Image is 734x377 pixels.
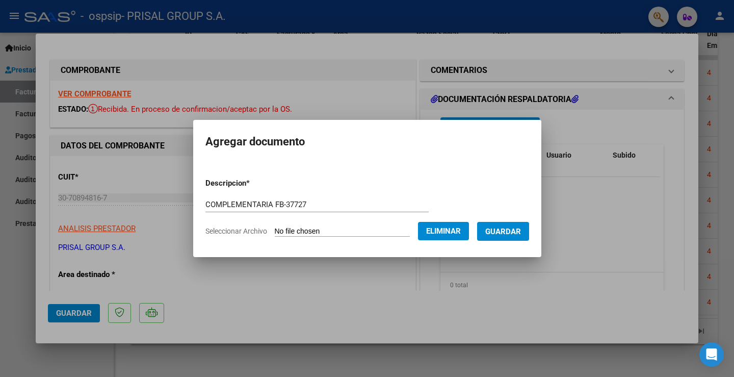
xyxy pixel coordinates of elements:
p: Descripcion [205,178,303,189]
span: Seleccionar Archivo [205,227,267,235]
button: Guardar [477,222,529,241]
div: Open Intercom Messenger [699,342,724,367]
h2: Agregar documento [205,132,529,152]
span: Eliminar [426,227,461,236]
span: Guardar [485,227,521,236]
button: Eliminar [418,222,469,240]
